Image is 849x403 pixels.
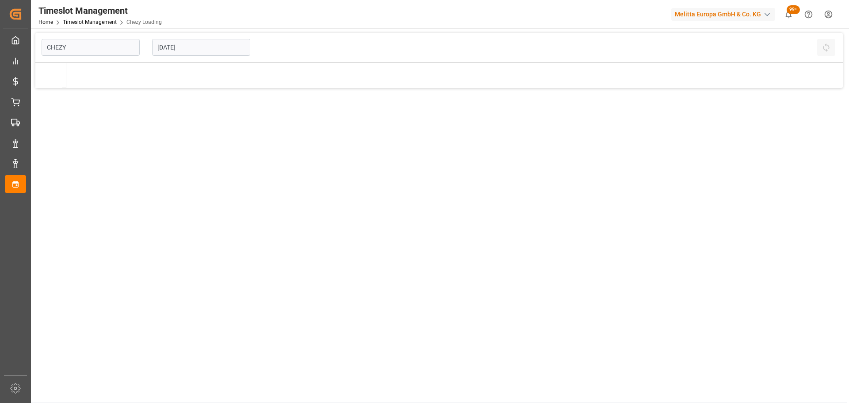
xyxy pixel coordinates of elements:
[779,4,799,24] button: show 100 new notifications
[38,19,53,25] a: Home
[38,4,162,17] div: Timeslot Management
[799,4,818,24] button: Help Center
[671,8,775,21] div: Melitta Europa GmbH & Co. KG
[787,5,800,14] span: 99+
[671,6,779,23] button: Melitta Europa GmbH & Co. KG
[152,39,250,56] input: DD-MM-YYYY
[42,39,140,56] input: Type to search/select
[63,19,117,25] a: Timeslot Management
